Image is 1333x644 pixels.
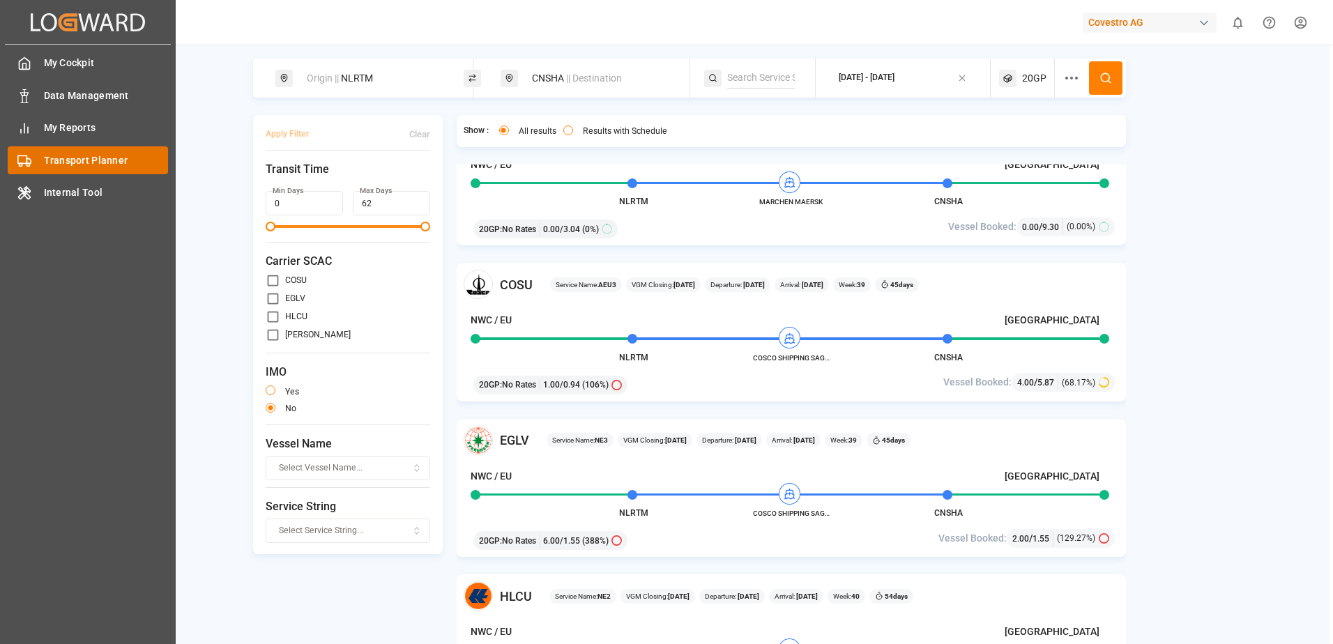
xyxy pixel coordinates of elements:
[702,435,756,445] span: Departure:
[795,592,818,600] b: [DATE]
[1254,7,1285,38] button: Help Center
[8,49,168,77] a: My Cockpit
[409,122,430,146] button: Clear
[1012,531,1053,546] div: /
[420,222,430,231] span: Maximum
[733,436,756,444] b: [DATE]
[266,498,430,515] span: Service String
[44,153,169,168] span: Transport Planner
[665,436,687,444] b: [DATE]
[582,535,609,547] span: (388%)
[772,435,815,445] span: Arrival:
[266,161,430,178] span: Transit Time
[597,592,611,600] b: NE2
[8,146,168,174] a: Transport Planner
[938,531,1007,546] span: Vessel Booked:
[285,388,299,396] label: yes
[479,535,502,547] span: 20GP :
[598,281,616,289] b: AEU3
[736,592,759,600] b: [DATE]
[1057,532,1095,544] span: (129.27%)
[673,281,695,289] b: [DATE]
[471,469,512,484] h4: NWC / EU
[44,56,169,70] span: My Cockpit
[543,535,580,547] span: 6.00 / 1.55
[543,378,580,391] span: 1.00 / 0.94
[44,121,169,135] span: My Reports
[632,279,695,290] span: VGM Closing:
[8,114,168,141] a: My Reports
[285,404,296,413] label: no
[948,220,1016,234] span: Vessel Booked:
[266,253,430,270] span: Carrier SCAC
[285,276,307,284] label: COSU
[519,127,556,135] label: All results
[839,72,894,84] div: [DATE] - [DATE]
[1022,222,1039,232] span: 0.00
[934,508,963,518] span: CNSHA
[582,378,609,391] span: (106%)
[307,72,339,84] span: Origin ||
[885,592,908,600] b: 54 days
[839,279,865,290] span: Week:
[890,281,913,289] b: 45 days
[710,279,765,290] span: Departure:
[556,279,616,290] span: Service Name:
[464,581,493,611] img: Carrier
[619,508,648,518] span: NLRTM
[800,281,823,289] b: [DATE]
[727,68,795,89] input: Search Service String
[1005,469,1099,484] h4: [GEOGRAPHIC_DATA]
[742,281,765,289] b: [DATE]
[471,624,512,639] h4: NWC / EU
[464,426,493,455] img: Carrier
[833,591,860,601] span: Week:
[502,223,536,236] span: No Rates
[1022,220,1063,234] div: /
[848,436,857,444] b: 39
[582,223,599,236] span: (0%)
[583,127,667,135] label: Results with Schedule
[775,591,818,601] span: Arrival:
[500,275,533,294] span: COSU
[595,436,608,444] b: NE3
[668,592,690,600] b: [DATE]
[1017,378,1034,388] span: 4.00
[471,158,512,172] h4: NWC / EU
[555,591,611,601] span: Service Name:
[934,353,963,362] span: CNSHA
[285,330,351,339] label: [PERSON_NAME]
[753,353,830,363] span: COSCO SHIPPING SAGITTARIUS
[44,89,169,103] span: Data Management
[524,66,674,91] div: CNSHA
[1222,7,1254,38] button: show 0 new notifications
[298,66,449,91] div: NLRTM
[279,525,363,537] span: Select Service String...
[266,222,275,231] span: Minimum
[360,186,392,196] label: Max Days
[279,462,363,475] span: Select Vessel Name...
[1005,158,1099,172] h4: [GEOGRAPHIC_DATA]
[780,279,823,290] span: Arrival:
[543,223,580,236] span: 0.00 / 3.04
[8,82,168,109] a: Data Management
[479,223,502,236] span: 20GP :
[1083,9,1222,36] button: Covestro AG
[1017,375,1058,390] div: /
[44,185,169,200] span: Internal Tool
[851,592,860,600] b: 40
[409,128,430,141] div: Clear
[1042,222,1059,232] span: 9.30
[552,435,608,445] span: Service Name:
[623,435,687,445] span: VGM Closing:
[1037,378,1054,388] span: 5.87
[824,65,982,92] button: [DATE] - [DATE]
[1062,376,1095,389] span: (68.17%)
[479,378,502,391] span: 20GP :
[1012,534,1029,544] span: 2.00
[500,431,529,450] span: EGLV
[830,435,857,445] span: Week:
[857,281,865,289] b: 39
[1033,534,1049,544] span: 1.55
[1005,624,1099,639] h4: [GEOGRAPHIC_DATA]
